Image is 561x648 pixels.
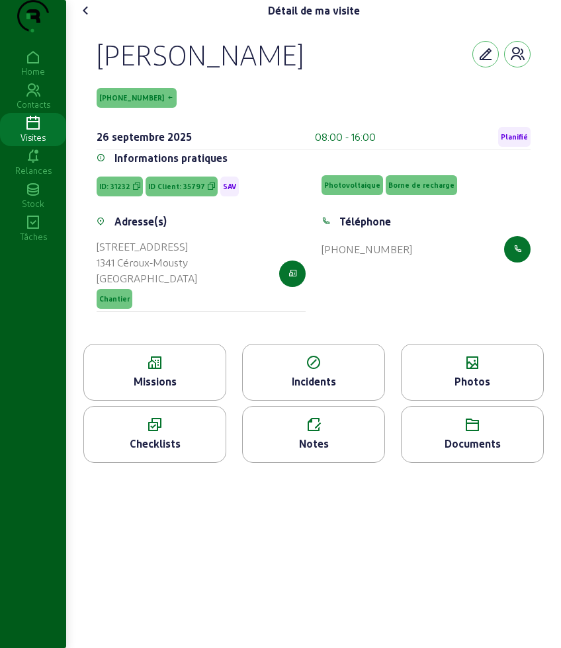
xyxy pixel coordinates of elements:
[97,255,197,270] div: 1341 Céroux-Mousty
[99,182,130,191] span: ID: 31232
[324,181,380,190] span: Photovoltaique
[84,436,226,452] div: Checklists
[322,241,412,257] div: [PHONE_NUMBER]
[402,374,543,389] div: Photos
[315,129,376,145] div: 08:00 - 16:00
[501,132,528,142] span: Planifié
[388,181,454,190] span: Borne de recharge
[148,182,205,191] span: ID Client: 35797
[97,129,192,145] div: 26 septembre 2025
[339,214,391,229] div: Téléphone
[243,436,384,452] div: Notes
[268,3,360,19] div: Détail de ma visite
[99,294,130,304] span: Chantier
[114,214,167,229] div: Adresse(s)
[97,37,304,71] div: [PERSON_NAME]
[84,374,226,389] div: Missions
[243,374,384,389] div: Incidents
[402,436,543,452] div: Documents
[114,150,228,166] div: Informations pratiques
[97,270,197,286] div: [GEOGRAPHIC_DATA]
[97,239,197,255] div: [STREET_ADDRESS]
[223,182,236,191] span: SAV
[99,93,164,102] span: [PHONE_NUMBER]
